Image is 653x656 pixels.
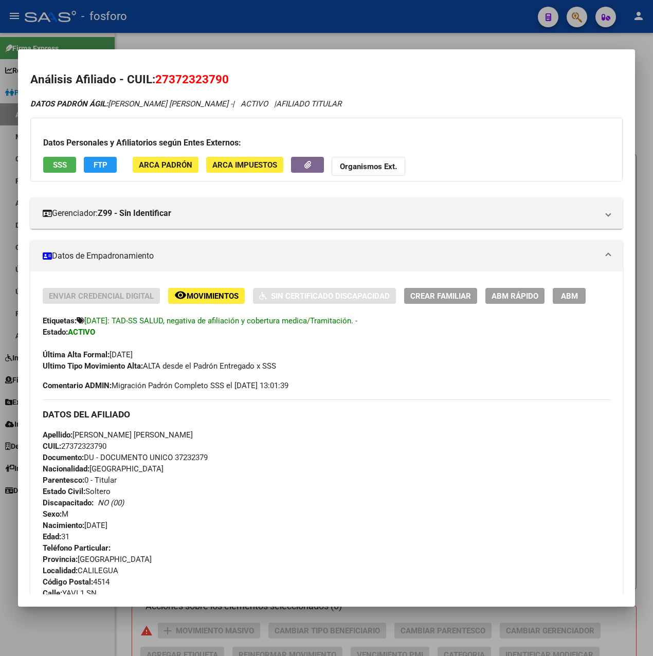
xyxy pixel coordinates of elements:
mat-expansion-panel-header: Datos de Empadronamiento [30,241,623,271]
strong: Documento: [43,453,84,462]
button: ARCA Impuestos [206,157,283,173]
strong: Sexo: [43,509,62,519]
strong: DATOS PADRÓN ÁGIL: [30,99,108,108]
mat-panel-title: Gerenciador: [43,207,598,220]
strong: Localidad: [43,566,78,575]
span: ABM [561,291,578,301]
button: FTP [84,157,117,173]
mat-icon: remove_red_eye [174,289,187,301]
mat-panel-title: Datos de Empadronamiento [43,250,598,262]
h3: DATOS DEL AFILIADO [43,409,610,420]
span: DU - DOCUMENTO UNICO 37232379 [43,453,208,462]
span: ABM Rápido [492,291,538,301]
strong: Organismos Ext. [340,162,397,171]
span: YAVI 1 SN [43,589,97,598]
strong: Ultimo Tipo Movimiento Alta: [43,361,143,371]
h3: Datos Personales y Afiliatorios según Entes Externos: [43,137,610,149]
span: [DATE]: TAD-SS SALUD, negativa de afiliación y cobertura medica/Tramitación. - [84,316,357,325]
span: Crear Familiar [410,291,471,301]
span: 31 [43,532,69,541]
span: Movimientos [187,291,239,301]
span: 0 - Titular [43,476,117,485]
span: [GEOGRAPHIC_DATA] [43,464,164,473]
iframe: Intercom live chat [618,621,643,646]
button: SSS [43,157,76,173]
i: NO (00) [98,498,124,507]
strong: Teléfono Particular: [43,543,111,553]
strong: Estado Civil: [43,487,85,496]
strong: Parentesco: [43,476,84,485]
strong: Estado: [43,327,68,337]
strong: Provincia: [43,555,78,564]
span: ARCA Padrón [139,160,192,170]
strong: ACTIVO [68,327,95,337]
i: | ACTIVO | [30,99,341,108]
span: Enviar Credencial Digital [49,291,154,301]
strong: Nacionalidad: [43,464,89,473]
strong: Nacimiento: [43,521,84,530]
span: Soltero [43,487,111,496]
strong: Etiquetas: [43,316,77,325]
span: SSS [53,160,67,170]
span: [DATE] [43,350,133,359]
span: 27372323790 [43,442,106,451]
strong: CUIL: [43,442,61,451]
button: ARCA Padrón [133,157,198,173]
strong: Apellido: [43,430,72,440]
span: 27372323790 [155,72,229,86]
button: ABM [553,288,586,304]
mat-expansion-panel-header: Gerenciador:Z99 - Sin Identificar [30,198,623,229]
span: [GEOGRAPHIC_DATA] [43,555,152,564]
strong: Calle: [43,589,62,598]
strong: Discapacitado: [43,498,94,507]
span: 4514 [43,577,110,587]
span: CALILEGUA [43,566,118,575]
span: M [43,509,68,519]
span: ALTA desde el Padrón Entregado x SSS [43,361,276,371]
span: ARCA Impuestos [212,160,277,170]
span: Migración Padrón Completo SSS el [DATE] 13:01:39 [43,380,288,391]
button: Enviar Credencial Digital [43,288,160,304]
strong: Comentario ADMIN: [43,381,112,390]
button: Organismos Ext. [332,157,405,176]
span: FTP [94,160,107,170]
h2: Análisis Afiliado - CUIL: [30,71,623,88]
strong: Z99 - Sin Identificar [98,207,171,220]
span: [DATE] [43,521,107,530]
span: [PERSON_NAME] [PERSON_NAME] [43,430,193,440]
span: AFILIADO TITULAR [276,99,341,108]
button: Sin Certificado Discapacidad [253,288,396,304]
button: Movimientos [168,288,245,304]
span: Sin Certificado Discapacidad [271,291,390,301]
button: ABM Rápido [485,288,545,304]
strong: Edad: [43,532,61,541]
strong: Código Postal: [43,577,93,587]
button: Crear Familiar [404,288,477,304]
span: [PERSON_NAME] [PERSON_NAME] - [30,99,232,108]
strong: Última Alta Formal: [43,350,110,359]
